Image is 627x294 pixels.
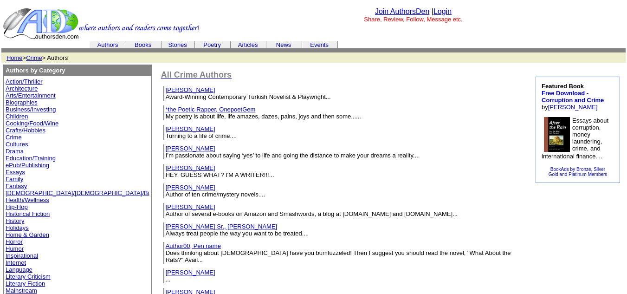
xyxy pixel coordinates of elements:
[542,83,604,111] font: by
[166,171,274,178] font: HEY, GUESS WHAT? I'M A WRITER!!!...
[166,184,215,191] a: [PERSON_NAME]
[6,54,68,61] font: > > Authors
[6,134,22,141] a: Crime
[166,269,215,276] a: [PERSON_NAME]
[166,203,215,210] a: [PERSON_NAME]
[6,210,50,217] a: Historical Fiction
[6,238,23,245] a: Horror
[433,7,452,15] a: Login
[6,54,23,61] a: Home
[6,259,26,266] a: Internet
[166,93,331,100] font: Award-Winning Contemporary Turkish Novelist & Playwright...
[6,189,149,196] a: [DEMOGRAPHIC_DATA]/[DEMOGRAPHIC_DATA]/Bi
[166,145,215,152] a: [PERSON_NAME]
[542,117,608,160] font: Essays about corruption, money laundering, crime, and international finance. ..
[166,164,215,171] a: [PERSON_NAME]
[166,152,420,159] font: I’m passionate about saying ‘yes’ to life and going the distance to make your dreams a reality....
[6,266,32,273] a: Language
[624,49,625,52] img: cleardot.gif
[168,41,187,48] a: Stories
[6,92,56,99] a: Arts/Entertainment
[544,117,570,152] img: 7243.jpg
[166,223,278,230] a: [PERSON_NAME] Sr., [PERSON_NAME]
[6,287,37,294] a: Mainstream
[375,7,429,15] a: Join AuthorsDen
[6,183,27,189] a: Fantasy
[161,70,232,79] font: All Crime Authors
[6,280,45,287] a: Literary Fiction
[6,231,49,238] a: Home & Garden
[6,224,29,231] a: Holidays
[166,106,256,113] a: *the Poetic Rapper, OnepoetGem
[166,125,215,132] a: [PERSON_NAME]
[6,245,24,252] a: Humor
[310,41,329,48] a: Events
[542,90,604,104] a: Free Download - Corruption and Crime
[166,242,221,249] a: Author00, Pen name
[6,155,56,162] a: Education/Training
[3,7,200,40] img: header_logo2.gif
[135,41,151,48] a: Books
[6,113,28,120] a: Children
[548,104,598,111] a: [PERSON_NAME]
[166,191,265,198] font: Author of ten crime/mystery novels....
[6,203,28,210] a: Hip-Hop
[6,169,25,176] a: Essays
[97,41,118,48] a: Authors
[6,273,51,280] a: Literary Criticism
[6,252,38,259] a: Inspirational
[161,71,232,79] a: All Crime Authors
[166,132,237,139] font: Turning to a life of crime....
[203,41,221,48] a: Poetry
[6,120,58,127] a: Cooking/Food/Wine
[6,99,38,106] a: Biographies
[26,54,42,61] a: Crime
[6,141,28,148] a: Cultures
[432,7,452,15] font: |
[6,106,56,113] a: Business/Investing
[276,41,291,48] a: News
[166,249,511,263] font: Does thinking about [DEMOGRAPHIC_DATA] have you bumfuzzeled! Then I suggest you should read the n...
[549,167,608,177] a: BookAds by Bronze, SilverGold and Platinum Members
[238,41,258,48] a: Articles
[6,148,24,155] a: Drama
[166,230,309,237] font: Always treat people the way you want to be treated....
[6,85,38,92] a: Architecture
[166,276,171,283] font: ...
[166,113,361,120] font: My poetry is about life, life amazes, dazes, pains, joys and then some......
[6,162,49,169] a: ePub/Publishing
[166,210,458,217] font: Author of several e-books on Amazon and Smashwords, a blog at [DOMAIN_NAME] and [DOMAIN_NAME]...
[6,67,65,74] b: Authors by Category
[6,78,42,85] a: Action/Thriller
[166,86,215,93] a: [PERSON_NAME]
[6,217,24,224] a: History
[364,16,462,23] font: Share, Review, Follow, Message etc.
[6,196,49,203] a: Health/Wellness
[6,127,45,134] a: Crafts/Hobbies
[6,176,23,183] a: Family
[542,83,604,104] b: Featured Book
